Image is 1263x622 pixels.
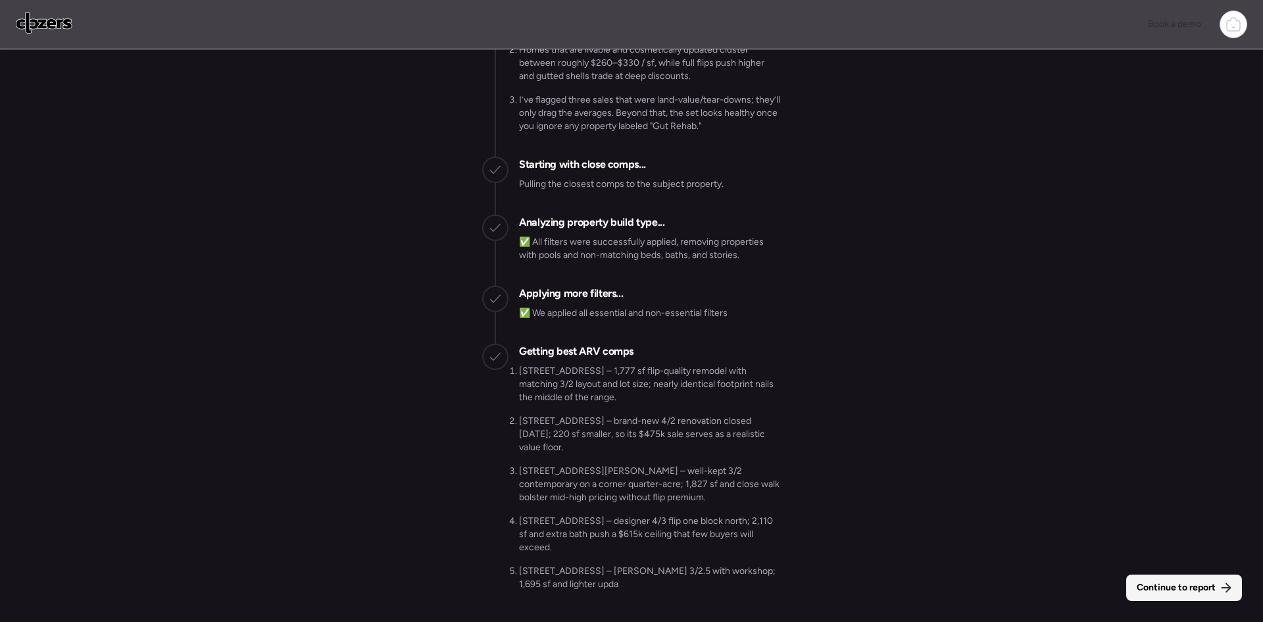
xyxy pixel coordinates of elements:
p: Pulling the closest comps to the subject property. [519,178,724,191]
h2: Starting with close comps... [519,157,646,172]
img: Logo [16,13,72,34]
li: [STREET_ADDRESS][PERSON_NAME] – well-kept 3/2 contemporary on a corner quarter-acre; 1,827 sf and... [519,465,781,504]
p: ✅ All filters were successfully applied, removing properties with pools and non-matching beds, ba... [519,236,781,262]
li: [STREET_ADDRESS] – brand-new 4/2 renovation closed [DATE]; 220 sf smaller, so its $475k sale serv... [519,415,781,454]
span: Book a demo [1148,18,1201,30]
li: I’ve flagged three sales that were land-value/tear-downs; they’ll only drag the averages. Beyond ... [519,93,781,133]
li: [STREET_ADDRESS] – [PERSON_NAME] 3/2.5 with workshop; 1,695 sf and lighter upda [519,565,781,591]
h2: Getting best ARV comps [519,344,633,359]
li: Homes that are livable and cosmetically updated cluster between roughly $260–$330 / sf, while ful... [519,43,781,83]
p: ✅ We applied all essential and non-essential filters [519,307,728,320]
h2: Analyzing property build type... [519,215,664,230]
h2: Applying more filters... [519,286,623,301]
li: [STREET_ADDRESS] – designer 4/3 flip one block north; 2,110 sf and extra bath push a $615k ceilin... [519,515,781,554]
li: [STREET_ADDRESS] – 1,777 sf flip-quality remodel with matching 3/2 layout and lot size; nearly id... [519,365,781,404]
span: Continue to report [1137,581,1216,594]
